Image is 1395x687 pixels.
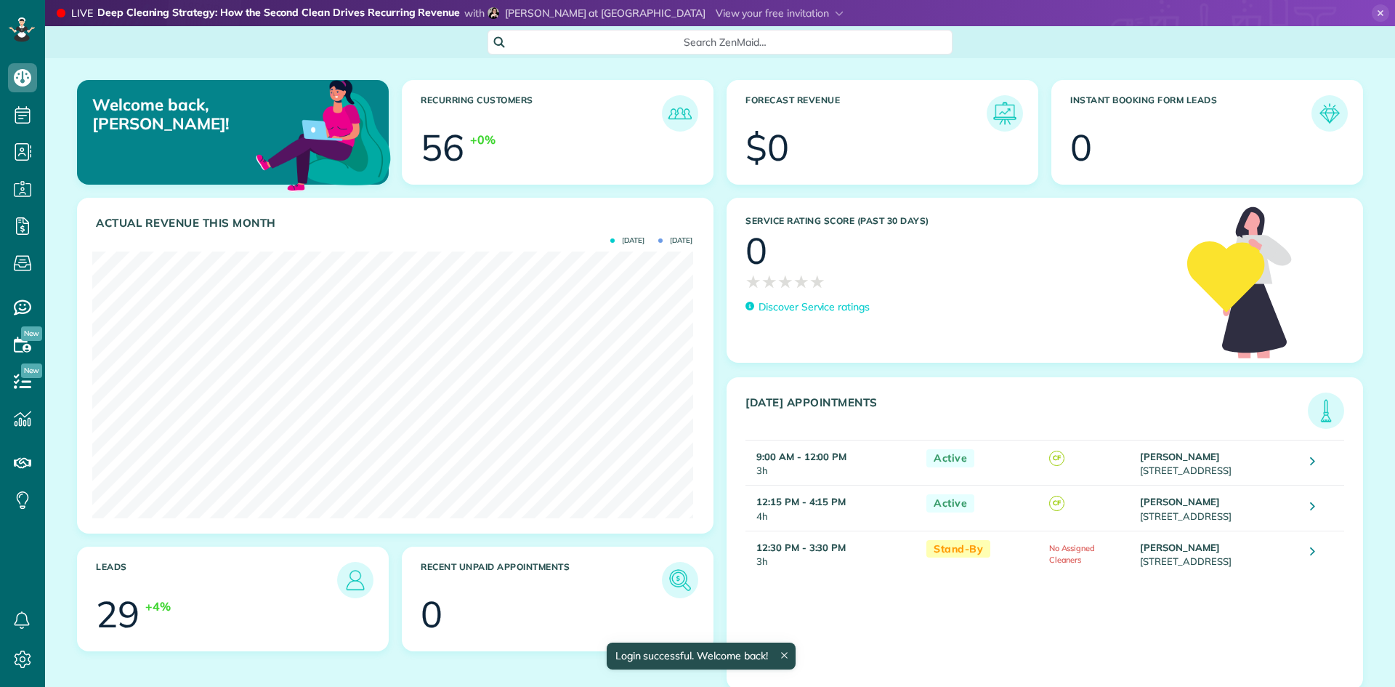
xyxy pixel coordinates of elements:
strong: [PERSON_NAME] [1140,542,1220,553]
span: [DATE] [610,237,644,244]
div: 0 [745,233,767,269]
strong: 9:00 AM - 12:00 PM [756,451,846,462]
span: Active [926,449,974,467]
h3: Recurring Customers [421,95,662,132]
img: icon_todays_appointments-901f7ab196bb0bea1936b74009e4eb5ffbc2d2711fa7634e0d609ed5ef32b18b.png [1311,396,1341,425]
img: icon_recurring_customers-cf858462ba22bcd05b5a5880d41d6543d210077de5bb9ebc9590e49fd87d84ed.png [666,99,695,128]
div: $0 [745,129,789,166]
h3: Forecast Revenue [745,95,987,132]
h3: Leads [96,562,337,598]
span: New [21,326,42,341]
img: beth-eldredge-a5cc9a71fb1d8fab7c4ee739256b8bd288b61453731f163689eb4f94e1bbedc0.jpg [488,7,499,19]
span: ★ [761,269,777,294]
h3: Instant Booking Form Leads [1070,95,1311,132]
td: 4h [745,486,919,531]
span: [DATE] [658,237,692,244]
td: 3h [745,441,919,486]
span: [PERSON_NAME] at [GEOGRAPHIC_DATA] [505,7,705,20]
span: New [21,363,42,378]
span: with [464,7,485,20]
h3: Recent unpaid appointments [421,562,662,598]
span: Active [926,494,974,513]
strong: 12:30 PM - 3:30 PM [756,542,846,553]
a: Discover Service ratings [745,300,870,315]
strong: Deep Cleaning Strategy: How the Second Clean Drives Recurring Revenue [97,6,460,21]
span: CF [1049,451,1064,466]
img: icon_leads-1bed01f49abd5b7fead27621c3d59655bb73ed531f8eeb49469d10e621d6b896.png [341,566,370,595]
div: 0 [1070,129,1092,166]
td: [STREET_ADDRESS] [1136,486,1299,531]
p: Discover Service ratings [759,300,870,315]
span: No Assigned Cleaners [1049,543,1096,565]
td: 3h [745,531,919,576]
div: 0 [421,596,442,632]
span: ★ [809,269,825,294]
div: 29 [96,596,139,632]
img: icon_form_leads-04211a6a04a5b2264e4ee56bc0799ec3eb69b7e499cbb523a139df1d13a81ae0.png [1315,99,1344,128]
strong: 12:15 PM - 4:15 PM [756,496,846,507]
span: ★ [793,269,809,294]
div: 56 [421,129,464,166]
p: Welcome back, [PERSON_NAME]! [92,95,289,134]
h3: Actual Revenue this month [96,217,698,230]
td: [STREET_ADDRESS] [1136,441,1299,486]
strong: [PERSON_NAME] [1140,451,1220,462]
span: CF [1049,496,1064,511]
span: ★ [745,269,761,294]
td: [STREET_ADDRESS] [1136,531,1299,576]
div: +0% [470,132,496,148]
div: Login successful. Welcome back! [606,643,795,670]
span: Stand-By [926,540,990,558]
strong: [PERSON_NAME] [1140,496,1220,507]
div: +4% [145,598,171,615]
span: ★ [777,269,793,294]
h3: Service Rating score (past 30 days) [745,216,1173,226]
img: icon_forecast_revenue-8c13a41c7ed35a8dcfafea3cbb826a0462acb37728057bba2d056411b612bbbe.png [990,99,1019,128]
h3: [DATE] Appointments [745,396,1308,429]
img: icon_unpaid_appointments-47b8ce3997adf2238b356f14209ab4cced10bd1f174958f3ca8f1d0dd7fffeee.png [666,566,695,595]
img: dashboard_welcome-42a62b7d889689a78055ac9021e634bf52bae3f8056760290aed330b23ab8690.png [253,63,394,204]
